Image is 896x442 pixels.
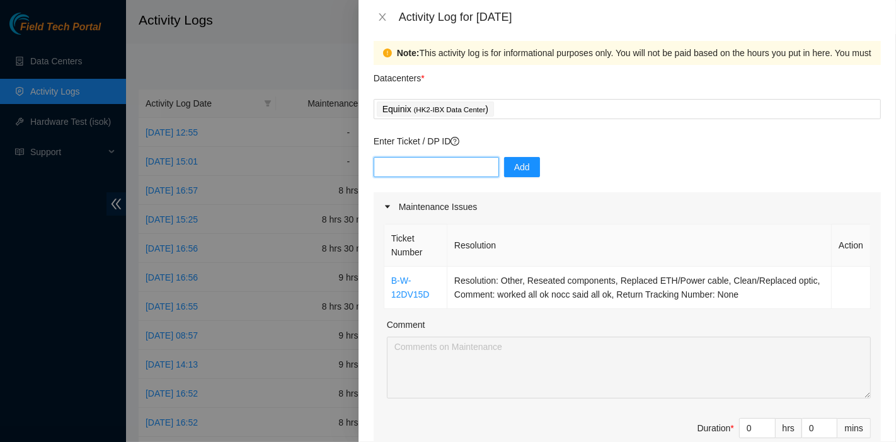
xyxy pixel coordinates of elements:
span: caret-right [384,203,391,211]
div: Maintenance Issues [374,192,881,221]
textarea: Comment [387,337,871,398]
p: Datacenters [374,65,425,85]
span: ( HK2-IBX Data Center [414,106,486,113]
div: Activity Log for [DATE] [399,10,881,24]
a: B-W-12DV15D [391,276,430,300]
span: exclamation-circle [383,49,392,57]
p: Enter Ticket / DP ID [374,134,881,148]
span: Add [514,160,530,174]
span: question-circle [451,137,459,146]
button: Add [504,157,540,177]
p: Equinix ) [382,102,488,117]
div: hrs [776,418,802,438]
td: Resolution: Other, Reseated components, Replaced ETH/Power cable, Clean/Replaced optic, Comment: ... [447,267,832,309]
div: mins [837,418,871,438]
th: Action [832,224,871,267]
label: Comment [387,318,425,332]
th: Ticket Number [384,224,447,267]
button: Close [374,11,391,23]
span: close [377,12,388,22]
th: Resolution [447,224,832,267]
div: Duration [698,421,734,435]
strong: Note: [397,46,420,60]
